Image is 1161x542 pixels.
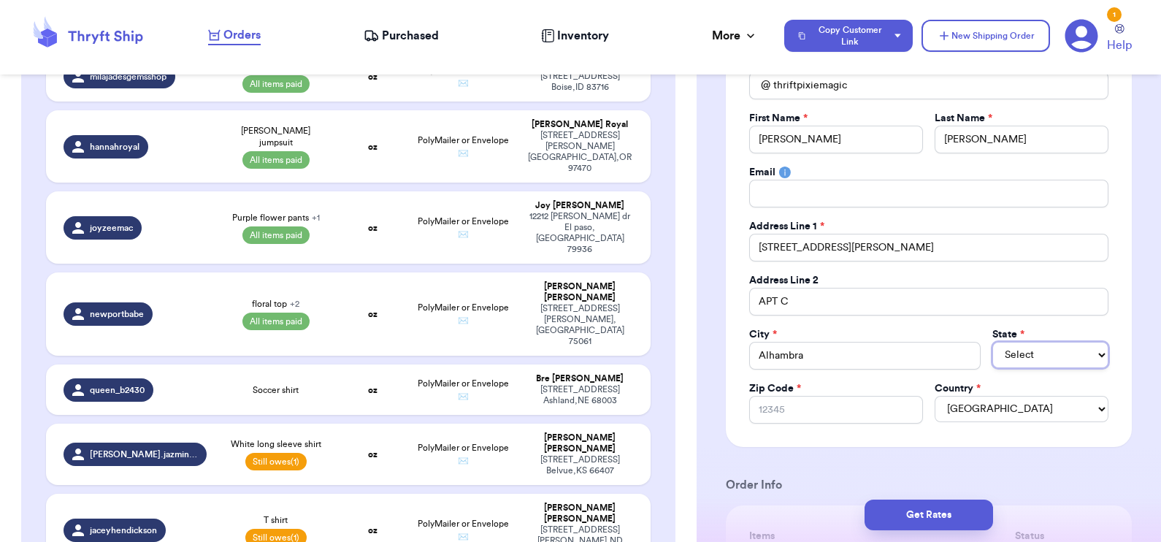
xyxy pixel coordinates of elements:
[90,222,133,234] span: joyzeemac
[290,299,299,308] span: + 2
[312,213,320,222] span: + 1
[232,212,320,224] span: Purple flower pants
[935,111,992,126] label: Last Name
[526,384,633,406] div: [STREET_ADDRESS] Ashland , NE 68003
[557,27,609,45] span: Inventory
[749,396,923,424] input: 12345
[712,27,758,45] div: More
[368,224,378,232] strong: oz
[526,200,633,211] div: Joy [PERSON_NAME]
[526,373,633,384] div: Bre [PERSON_NAME]
[749,111,808,126] label: First Name
[935,381,981,396] label: Country
[368,310,378,318] strong: oz
[726,476,1132,494] h3: Order Info
[526,71,633,93] div: [STREET_ADDRESS] Boise , ID 83716
[368,450,378,459] strong: oz
[418,66,509,88] span: PolyMailer or Envelope ✉️
[253,384,299,396] span: Soccer shirt
[90,308,144,320] span: newportbabe
[526,281,633,303] div: [PERSON_NAME] [PERSON_NAME]
[264,514,288,526] span: T shirt
[245,453,307,470] span: Still owes (1)
[418,136,509,158] span: PolyMailer or Envelope ✉️
[90,384,145,396] span: queen_b2430
[526,303,633,347] div: [STREET_ADDRESS] [PERSON_NAME] , [GEOGRAPHIC_DATA] 75061
[368,526,378,535] strong: oz
[526,432,633,454] div: [PERSON_NAME] [PERSON_NAME]
[526,211,633,255] div: 12212 [PERSON_NAME] dr El paso , [GEOGRAPHIC_DATA] 79936
[231,438,321,450] span: White long sleeve shirt
[526,119,633,130] div: [PERSON_NAME] Royal
[242,226,310,244] span: All items paid
[992,327,1024,342] label: State
[242,313,310,330] span: All items paid
[242,151,310,169] span: All items paid
[418,217,509,239] span: PolyMailer or Envelope ✉️
[865,500,993,530] button: Get Rates
[418,303,509,325] span: PolyMailer or Envelope ✉️
[541,27,609,45] a: Inventory
[368,72,378,81] strong: oz
[90,141,139,153] span: hannahroyal
[418,443,509,465] span: PolyMailer or Envelope ✉️
[749,273,819,288] label: Address Line 2
[252,298,299,310] span: floral top
[364,27,439,45] a: Purchased
[90,524,157,536] span: jaceyhendickson
[749,327,777,342] label: City
[418,519,509,541] span: PolyMailer or Envelope ✉️
[526,503,633,524] div: [PERSON_NAME] [PERSON_NAME]
[1107,37,1132,54] span: Help
[749,72,770,99] div: @
[749,165,775,180] label: Email
[749,381,801,396] label: Zip Code
[526,130,633,174] div: [STREET_ADDRESS][PERSON_NAME] [GEOGRAPHIC_DATA] , OR 97470
[526,454,633,476] div: [STREET_ADDRESS] Belvue , KS 66407
[90,449,198,460] span: [PERSON_NAME].jazmingpe
[784,20,913,52] button: Copy Customer Link
[749,219,824,234] label: Address Line 1
[382,27,439,45] span: Purchased
[224,125,328,148] span: [PERSON_NAME] jumpsuit
[223,26,261,44] span: Orders
[208,26,261,45] a: Orders
[1107,24,1132,54] a: Help
[921,20,1050,52] button: New Shipping Order
[1107,7,1122,22] div: 1
[1065,19,1098,53] a: 1
[418,379,509,401] span: PolyMailer or Envelope ✉️
[368,142,378,151] strong: oz
[90,71,166,83] span: milajadesgemsshop
[368,386,378,394] strong: oz
[242,75,310,93] span: All items paid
